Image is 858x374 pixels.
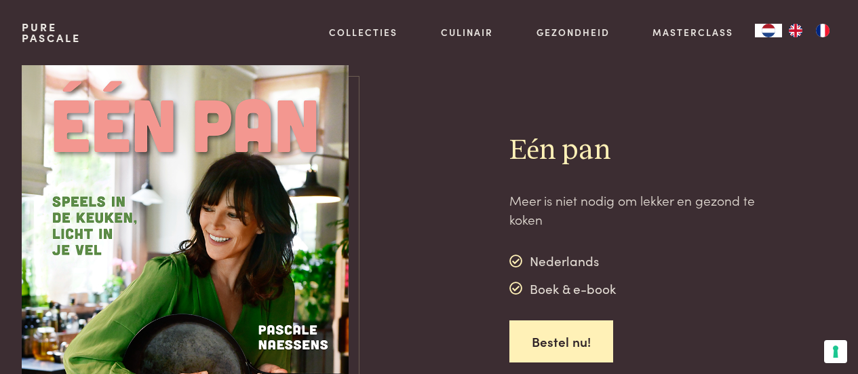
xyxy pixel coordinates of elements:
[755,24,782,37] a: NL
[509,191,766,229] p: Meer is niet nodig om lekker en gezond te koken
[782,24,836,37] ul: Language list
[509,251,616,272] div: Nederlands
[441,25,493,39] a: Culinair
[509,278,616,299] div: Boek & e-book
[329,25,397,39] a: Collecties
[509,133,766,169] h2: Eén pan
[755,24,782,37] div: Language
[782,24,809,37] a: EN
[809,24,836,37] a: FR
[652,25,733,39] a: Masterclass
[509,320,613,363] a: Bestel nu!
[824,340,847,363] button: Uw voorkeuren voor toestemming voor trackingtechnologieën
[537,25,610,39] a: Gezondheid
[755,24,836,37] aside: Language selected: Nederlands
[22,22,81,43] a: PurePascale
